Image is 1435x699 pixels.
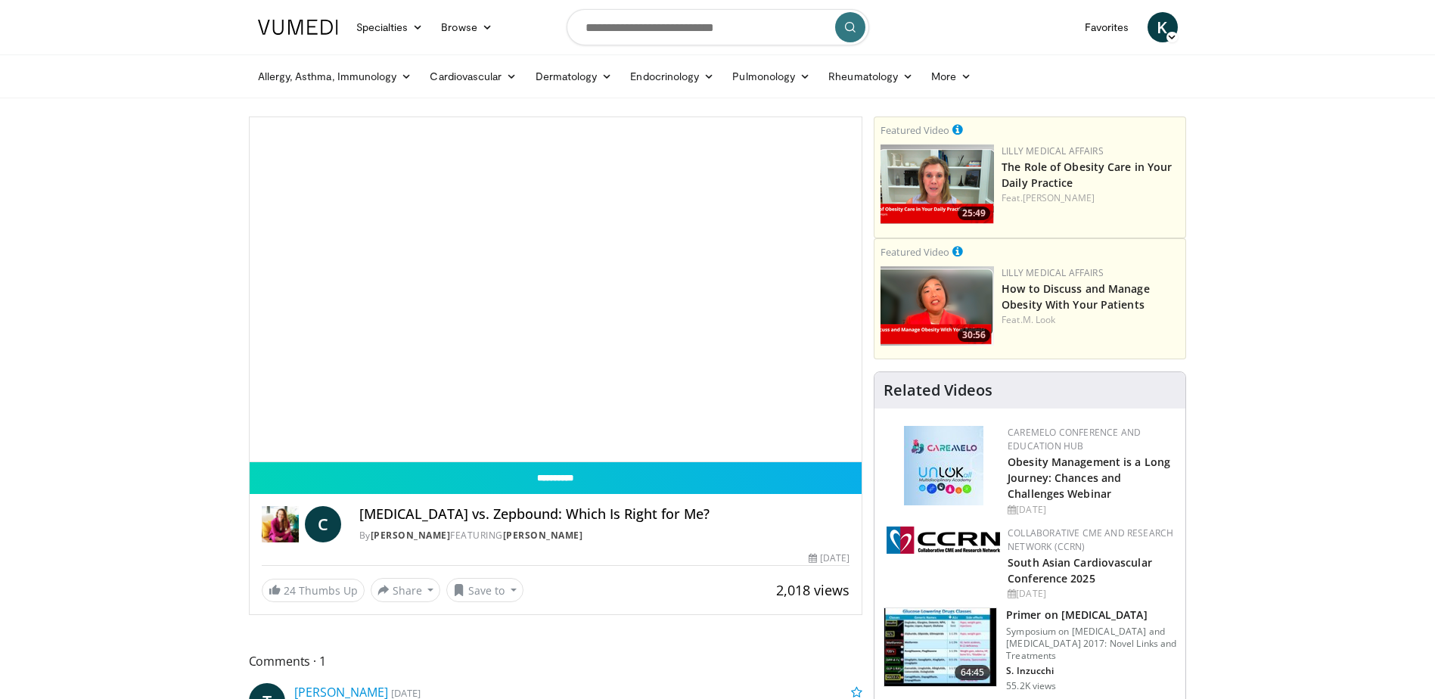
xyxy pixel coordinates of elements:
[1002,313,1179,327] div: Feat.
[567,9,869,45] input: Search topics, interventions
[258,20,338,35] img: VuMedi Logo
[819,61,922,92] a: Rheumatology
[884,381,992,399] h4: Related Videos
[359,506,850,523] h4: [MEDICAL_DATA] vs. Zepbound: Which Is Right for Me?
[503,529,583,542] a: [PERSON_NAME]
[887,527,1000,554] img: a04ee3ba-8487-4636-b0fb-5e8d268f3737.png.150x105_q85_autocrop_double_scale_upscale_version-0.2.png
[922,61,980,92] a: More
[1008,426,1141,452] a: CaReMeLO Conference and Education Hub
[958,207,990,220] span: 25:49
[1023,313,1056,326] a: M. Look
[305,506,341,542] a: C
[446,578,523,602] button: Save to
[1076,12,1138,42] a: Favorites
[347,12,433,42] a: Specialties
[1008,455,1170,501] a: Obesity Management is a Long Journey: Chances and Challenges Webinar
[421,61,526,92] a: Cardiovascular
[1006,607,1176,623] h3: Primer on [MEDICAL_DATA]
[776,581,850,599] span: 2,018 views
[958,328,990,342] span: 30:56
[881,144,994,224] a: 25:49
[250,117,862,462] video-js: Video Player
[955,665,991,680] span: 64:45
[371,578,441,602] button: Share
[1148,12,1178,42] a: K
[284,583,296,598] span: 24
[262,579,365,602] a: 24 Thumbs Up
[1002,160,1172,190] a: The Role of Obesity Care in Your Daily Practice
[1008,527,1173,553] a: Collaborative CME and Research Network (CCRN)
[249,61,421,92] a: Allergy, Asthma, Immunology
[904,426,983,505] img: 45df64a9-a6de-482c-8a90-ada250f7980c.png.150x105_q85_autocrop_double_scale_upscale_version-0.2.jpg
[1002,144,1104,157] a: Lilly Medical Affairs
[1006,626,1176,662] p: Symposium on [MEDICAL_DATA] and [MEDICAL_DATA] 2017: Novel Links and Treatments
[723,61,819,92] a: Pulmonology
[1008,555,1152,586] a: South Asian Cardiovascular Conference 2025
[1006,680,1056,692] p: 55.2K views
[526,61,622,92] a: Dermatology
[1006,665,1176,677] p: S. Inzucchi
[884,608,996,687] img: 022d2313-3eaa-4549-99ac-ae6801cd1fdc.150x105_q85_crop-smart_upscale.jpg
[1008,587,1173,601] div: [DATE]
[881,123,949,137] small: Featured Video
[1008,503,1173,517] div: [DATE]
[359,529,850,542] div: By FEATURING
[881,266,994,346] img: c98a6a29-1ea0-4bd5-8cf5-4d1e188984a7.png.150x105_q85_crop-smart_upscale.png
[881,144,994,224] img: e1208b6b-349f-4914-9dd7-f97803bdbf1d.png.150x105_q85_crop-smart_upscale.png
[432,12,502,42] a: Browse
[621,61,723,92] a: Endocrinology
[884,607,1176,692] a: 64:45 Primer on [MEDICAL_DATA] Symposium on [MEDICAL_DATA] and [MEDICAL_DATA] 2017: Novel Links a...
[262,506,299,542] img: Dr. Carolynn Francavilla
[881,266,994,346] a: 30:56
[249,651,863,671] span: Comments 1
[1002,266,1104,279] a: Lilly Medical Affairs
[881,245,949,259] small: Featured Video
[371,529,451,542] a: [PERSON_NAME]
[809,551,850,565] div: [DATE]
[1002,281,1150,312] a: How to Discuss and Manage Obesity With Your Patients
[1002,191,1179,205] div: Feat.
[1023,191,1095,204] a: [PERSON_NAME]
